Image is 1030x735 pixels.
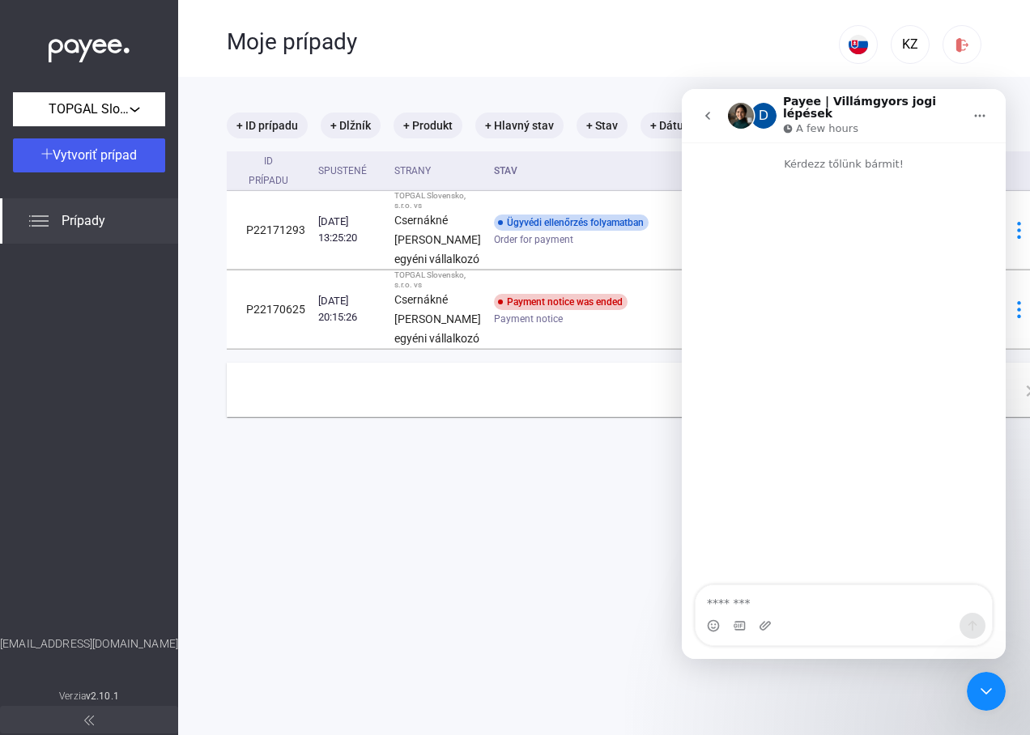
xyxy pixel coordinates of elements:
img: more-blue [1011,301,1028,318]
div: ID prípadu [246,151,291,190]
button: TOPGAL Slovensko, s.r.o. [13,92,165,126]
button: SK [839,25,878,64]
div: Spustené [318,161,381,181]
mat-chip: + ID prípadu [227,113,308,138]
button: logout-red [943,25,981,64]
div: Moje prípady [227,28,839,56]
div: KZ [896,35,924,54]
div: Ügyvédi ellenőrzés folyamatban [494,215,649,231]
span: Payment notice [494,309,563,329]
span: Vytvoriť prípad [53,147,137,163]
mat-chip: + Hlavný stav [475,113,564,138]
img: plus-white.svg [41,148,53,159]
div: Strany [394,161,431,181]
strong: v2.10.1 [86,690,119,702]
iframe: Intercom live chat [967,672,1006,711]
mat-chip: + Produkt [394,113,462,138]
img: list.svg [29,211,49,231]
img: arrow-double-left-grey.svg [84,716,94,725]
div: [DATE] 13:25:20 [318,214,381,246]
div: [DATE] 20:15:26 [318,293,381,325]
td: P22170625 [227,270,312,349]
mat-chip: + Dlžník [321,113,381,138]
div: Spustené [318,161,367,181]
div: ID prípadu [246,151,305,190]
th: Stav [487,151,759,191]
mat-chip: + Dátum začiatku [641,113,749,138]
img: logout-red [954,36,971,53]
img: white-payee-white-dot.svg [49,30,130,63]
iframe: Intercom live chat [682,89,1006,659]
button: Vytvoriť prípad [13,138,165,172]
span: Order for payment [494,230,573,249]
div: TOPGAL Slovensko, s.r.o. vs [394,270,481,290]
span: TOPGAL Slovensko, s.r.o. [49,100,130,119]
img: SK [849,35,868,54]
strong: Csernákné [PERSON_NAME] egyéni vállalkozó [394,293,481,345]
strong: Csernákné [PERSON_NAME] egyéni vállalkozó [394,214,481,266]
div: Strany [394,161,481,181]
td: P22171293 [227,191,312,270]
span: Prípady [62,211,105,231]
div: Payment notice was ended [494,294,628,310]
div: TOPGAL Slovensko, s.r.o. vs [394,191,481,210]
img: more-blue [1011,222,1028,239]
button: KZ [891,25,930,64]
mat-chip: + Stav [577,113,628,138]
